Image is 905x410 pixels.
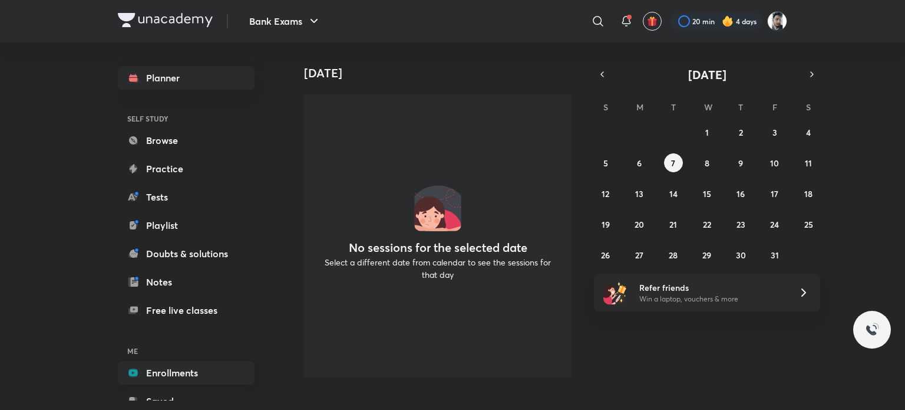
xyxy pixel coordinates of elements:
[118,13,213,27] img: Company Logo
[639,294,784,304] p: Win a laptop, vouchers & more
[601,250,610,261] abbr: October 26, 2025
[731,245,750,264] button: October 30, 2025
[703,219,711,230] abbr: October 22, 2025
[804,188,812,199] abbr: October 18, 2025
[705,158,709,169] abbr: October 8, 2025
[669,219,677,230] abbr: October 21, 2025
[698,215,716,234] button: October 22, 2025
[767,11,787,31] img: Snehasish Das
[602,219,610,230] abbr: October 19, 2025
[799,123,818,142] button: October 4, 2025
[702,250,711,261] abbr: October 29, 2025
[738,158,743,169] abbr: October 9, 2025
[630,215,649,234] button: October 20, 2025
[771,188,778,199] abbr: October 17, 2025
[669,250,678,261] abbr: October 28, 2025
[799,215,818,234] button: October 25, 2025
[664,184,683,203] button: October 14, 2025
[630,245,649,264] button: October 27, 2025
[635,188,643,199] abbr: October 13, 2025
[731,215,750,234] button: October 23, 2025
[698,153,716,172] button: October 8, 2025
[118,361,255,385] a: Enrollments
[630,184,649,203] button: October 13, 2025
[596,245,615,264] button: October 26, 2025
[671,101,676,113] abbr: Tuesday
[805,158,812,169] abbr: October 11, 2025
[799,184,818,203] button: October 18, 2025
[664,215,683,234] button: October 21, 2025
[736,250,746,261] abbr: October 30, 2025
[698,123,716,142] button: October 1, 2025
[304,66,581,80] h4: [DATE]
[637,158,642,169] abbr: October 6, 2025
[765,153,784,172] button: October 10, 2025
[722,15,734,27] img: streak
[596,215,615,234] button: October 19, 2025
[736,219,745,230] abbr: October 23, 2025
[118,242,255,265] a: Doubts & solutions
[736,188,745,199] abbr: October 16, 2025
[806,101,811,113] abbr: Saturday
[664,245,683,264] button: October 28, 2025
[671,158,675,169] abbr: October 7, 2025
[765,215,784,234] button: October 24, 2025
[603,158,608,169] abbr: October 5, 2025
[118,185,255,209] a: Tests
[731,153,750,172] button: October 9, 2025
[318,256,557,281] p: Select a different date from calendar to see the sessions for that day
[739,127,743,138] abbr: October 2, 2025
[635,250,643,261] abbr: October 27, 2025
[118,299,255,322] a: Free live classes
[118,13,213,30] a: Company Logo
[799,153,818,172] button: October 11, 2025
[639,281,784,294] h6: Refer friends
[242,9,328,33] button: Bank Exams
[603,281,627,304] img: referral
[635,219,644,230] abbr: October 20, 2025
[118,66,255,90] a: Planner
[705,127,709,138] abbr: October 1, 2025
[118,270,255,294] a: Notes
[349,241,527,255] h4: No sessions for the selected date
[765,245,784,264] button: October 31, 2025
[703,188,711,199] abbr: October 15, 2025
[770,158,779,169] abbr: October 10, 2025
[772,127,777,138] abbr: October 3, 2025
[118,157,255,181] a: Practice
[731,184,750,203] button: October 16, 2025
[118,341,255,361] h6: ME
[414,184,461,231] img: No events
[688,67,726,83] span: [DATE]
[865,323,879,337] img: ttu
[806,127,811,138] abbr: October 4, 2025
[738,101,743,113] abbr: Thursday
[643,12,662,31] button: avatar
[636,101,643,113] abbr: Monday
[118,129,255,152] a: Browse
[610,66,804,83] button: [DATE]
[698,245,716,264] button: October 29, 2025
[698,184,716,203] button: October 15, 2025
[647,16,658,27] img: avatar
[772,101,777,113] abbr: Friday
[804,219,813,230] abbr: October 25, 2025
[118,109,255,129] h6: SELF STUDY
[664,153,683,172] button: October 7, 2025
[118,214,255,237] a: Playlist
[704,101,712,113] abbr: Wednesday
[630,153,649,172] button: October 6, 2025
[603,101,608,113] abbr: Sunday
[771,250,779,261] abbr: October 31, 2025
[602,188,609,199] abbr: October 12, 2025
[765,184,784,203] button: October 17, 2025
[596,184,615,203] button: October 12, 2025
[596,153,615,172] button: October 5, 2025
[770,219,779,230] abbr: October 24, 2025
[731,123,750,142] button: October 2, 2025
[669,188,678,199] abbr: October 14, 2025
[765,123,784,142] button: October 3, 2025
